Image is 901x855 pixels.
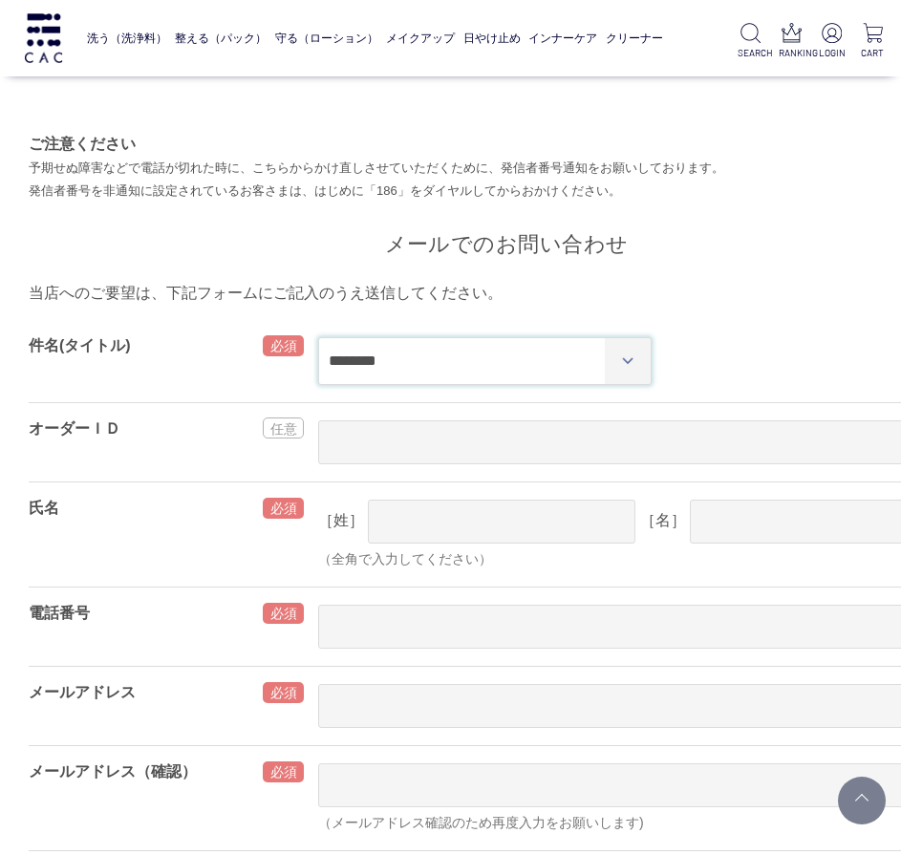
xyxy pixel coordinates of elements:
label: 氏名 [29,500,59,516]
a: SEARCH [738,23,763,60]
a: 日やけ止め [463,18,521,58]
a: CART [860,23,886,60]
label: メールアドレス [29,684,136,700]
a: 整える（パック） [175,18,267,58]
p: CART [860,46,886,60]
p: LOGIN [819,46,845,60]
a: 洗う（洗浄料） [87,18,167,58]
p: SEARCH [738,46,763,60]
a: 守る（ローション） [275,18,378,58]
label: ［姓］ [318,512,364,528]
a: クリーナー [606,18,663,58]
img: logo [22,13,65,63]
a: インナーケア [528,18,597,58]
p: RANKING [779,46,804,60]
label: 電話番号 [29,605,90,621]
label: ［名］ [640,512,686,528]
label: オーダーＩＤ [29,420,120,437]
label: 件名(タイトル) [29,337,131,353]
font: 予期せぬ障害などで電話が切れた時に、こちらからかけ直しさせていただくために、発信者番号通知をお願いしております。 発信者番号を非通知に設定されているお客さまは、はじめに「186」をダイヤルしてか... [29,160,724,198]
label: メールアドレス（確認） [29,763,197,780]
a: RANKING [779,23,804,60]
a: メイクアップ [386,18,455,58]
a: LOGIN [819,23,845,60]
